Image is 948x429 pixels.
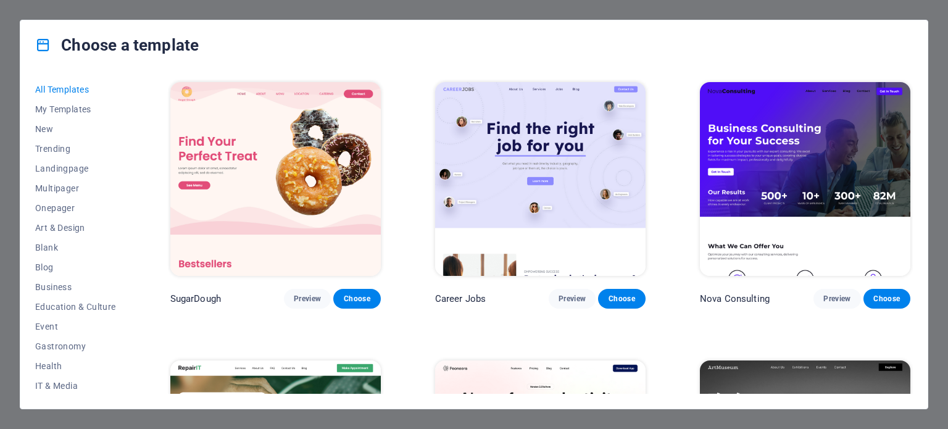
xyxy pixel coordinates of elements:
[170,293,221,305] p: SugarDough
[700,293,770,305] p: Nova Consulting
[35,257,116,277] button: Blog
[170,82,381,276] img: SugarDough
[35,277,116,297] button: Business
[35,223,116,233] span: Art & Design
[35,238,116,257] button: Blank
[435,82,646,276] img: Career Jobs
[35,119,116,139] button: New
[35,99,116,119] button: My Templates
[35,336,116,356] button: Gastronomy
[35,178,116,198] button: Multipager
[35,159,116,178] button: Landingpage
[35,262,116,272] span: Blog
[35,381,116,391] span: IT & Media
[294,294,321,304] span: Preview
[35,198,116,218] button: Onepager
[35,35,199,55] h4: Choose a template
[700,82,910,276] img: Nova Consulting
[35,203,116,213] span: Onepager
[549,289,596,309] button: Preview
[35,218,116,238] button: Art & Design
[35,80,116,99] button: All Templates
[35,317,116,336] button: Event
[873,294,900,304] span: Choose
[35,164,116,173] span: Landingpage
[284,289,331,309] button: Preview
[35,302,116,312] span: Education & Culture
[608,294,635,304] span: Choose
[35,356,116,376] button: Health
[333,289,380,309] button: Choose
[35,322,116,331] span: Event
[35,183,116,193] span: Multipager
[813,289,860,309] button: Preview
[35,85,116,94] span: All Templates
[35,297,116,317] button: Education & Culture
[35,341,116,351] span: Gastronomy
[598,289,645,309] button: Choose
[35,282,116,292] span: Business
[35,361,116,371] span: Health
[35,243,116,252] span: Blank
[559,294,586,304] span: Preview
[35,124,116,134] span: New
[35,139,116,159] button: Trending
[35,144,116,154] span: Trending
[35,104,116,114] span: My Templates
[35,376,116,396] button: IT & Media
[343,294,370,304] span: Choose
[863,289,910,309] button: Choose
[823,294,850,304] span: Preview
[435,293,486,305] p: Career Jobs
